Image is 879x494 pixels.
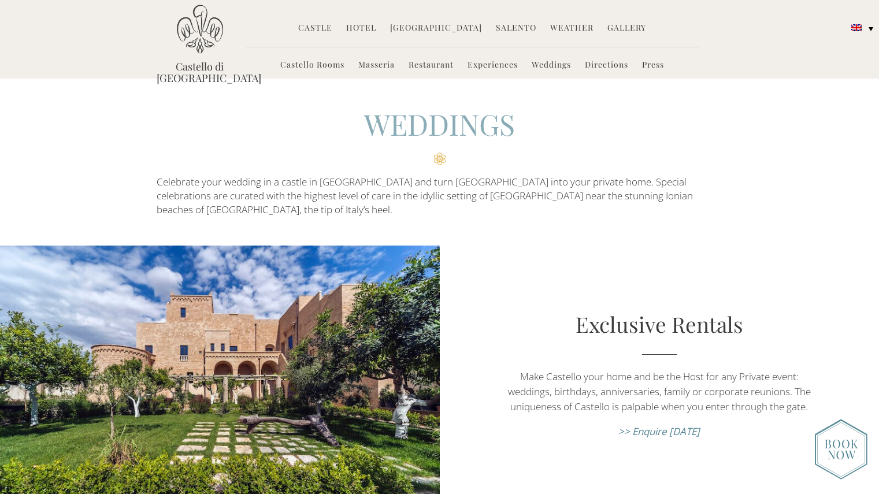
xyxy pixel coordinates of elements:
[815,419,867,480] img: new-booknow.png
[496,22,536,35] a: Salento
[358,59,395,72] a: Masseria
[642,59,664,72] a: Press
[550,22,594,35] a: Weather
[585,59,628,72] a: Directions
[532,59,571,72] a: Weddings
[576,310,743,338] a: Exclusive Rentals
[280,59,344,72] a: Castello Rooms
[851,24,862,31] img: English
[409,59,454,72] a: Restaurant
[607,22,646,35] a: Gallery
[815,419,867,480] img: enquire_today_weddings_page.png
[157,105,723,165] h2: WEDDINGS
[390,22,482,35] a: [GEOGRAPHIC_DATA]
[157,175,723,217] p: Celebrate your wedding in a castle in [GEOGRAPHIC_DATA] and turn [GEOGRAPHIC_DATA] into your priv...
[298,22,332,35] a: Castle
[618,425,700,438] a: >> Enquire [DATE]
[157,61,243,84] a: Castello di [GEOGRAPHIC_DATA]
[468,59,518,72] a: Experiences
[177,5,223,54] img: Castello di Ugento
[346,22,376,35] a: Hotel
[506,369,813,414] p: Make Castello your home and be the Host for any Private event: weddings, birthdays, anniversaries...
